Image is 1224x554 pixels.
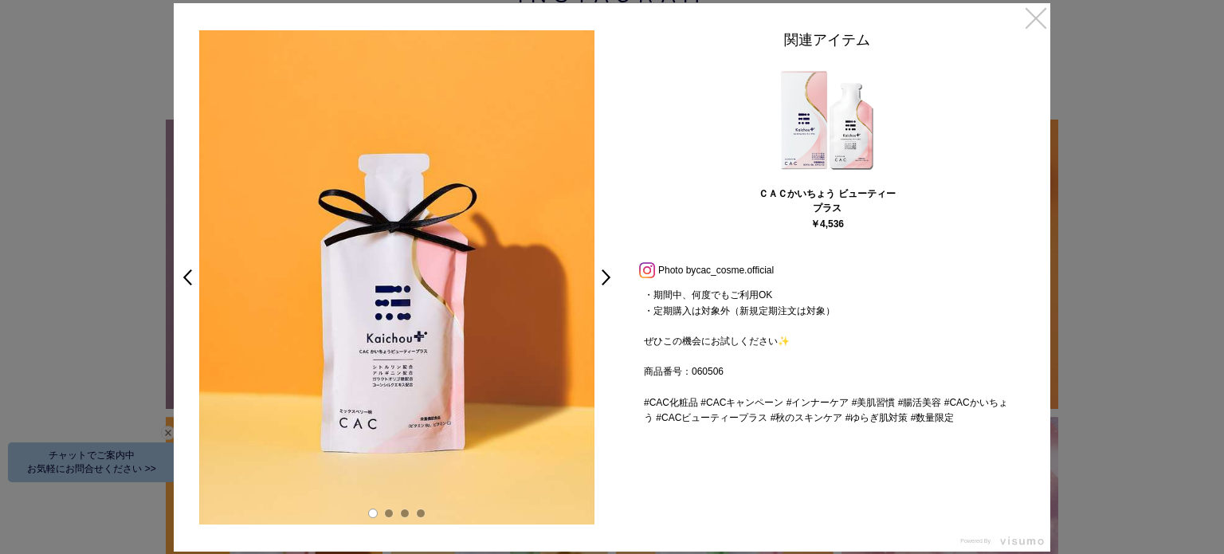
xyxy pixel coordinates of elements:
span: Photo by [658,261,696,280]
img: e90a0510-1f2d-496d-bb86-7978d3bf2358-large.jpg [199,30,594,525]
div: ＣＡＣかいちょう ビューティープラス [757,187,897,215]
a: × [1022,3,1050,32]
a: < [172,263,194,292]
div: ￥4,536 [810,219,844,229]
div: 関連アイテム [628,30,1026,57]
a: cac_cosme.official [696,265,774,276]
a: > [599,263,622,292]
img: 060506.jpg [767,61,887,180]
